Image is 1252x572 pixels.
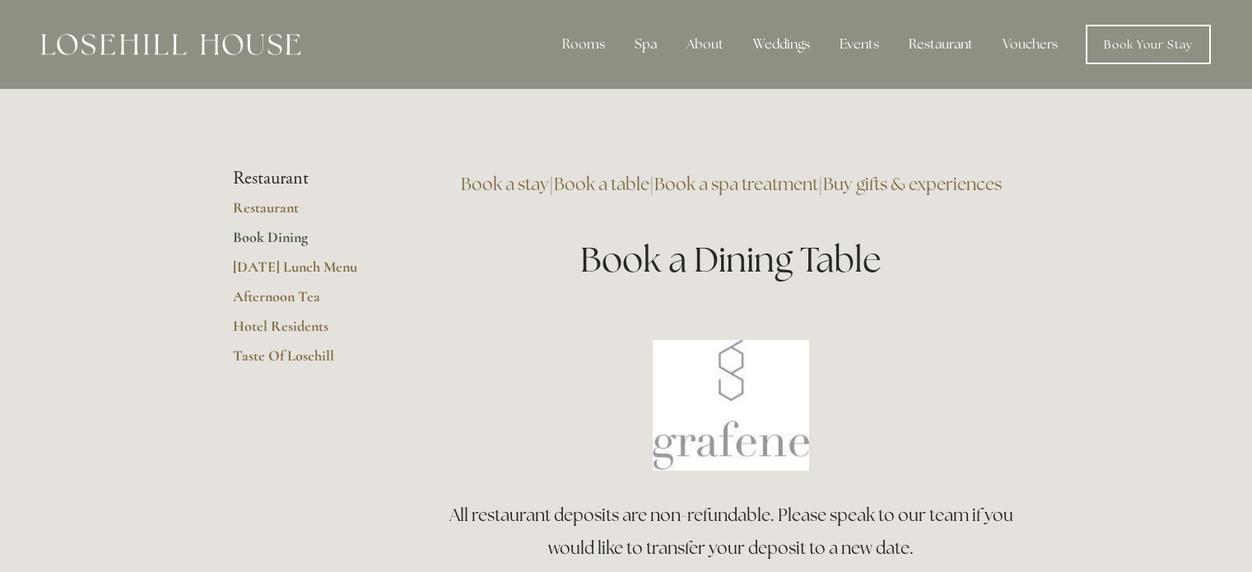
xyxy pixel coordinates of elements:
[896,28,986,61] div: Restaurant
[673,28,737,61] div: About
[443,168,1020,201] h3: | | |
[443,235,1020,284] h1: Book a Dining Table
[233,168,390,189] li: Restaurant
[654,173,818,195] a: Book a spa treatment
[740,28,823,61] div: Weddings
[233,228,390,258] a: Book Dining
[1086,25,1211,64] a: Book Your Stay
[233,198,390,228] a: Restaurant
[549,28,618,61] div: Rooms
[41,34,300,55] img: Losehill House
[653,340,809,471] img: Book a table at Grafene Restaurant @ Losehill
[621,28,670,61] div: Spa
[989,28,1071,61] a: Vouchers
[233,287,390,317] a: Afternoon Tea
[233,346,390,376] a: Taste Of Losehill
[443,499,1020,565] h3: All restaurant deposits are non-refundable. Please speak to our team if you would like to transfe...
[461,173,549,195] a: Book a stay
[233,317,390,346] a: Hotel Residents
[826,28,892,61] div: Events
[823,173,1002,195] a: Buy gifts & experiences
[554,173,649,195] a: Book a table
[233,258,390,287] a: [DATE] Lunch Menu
